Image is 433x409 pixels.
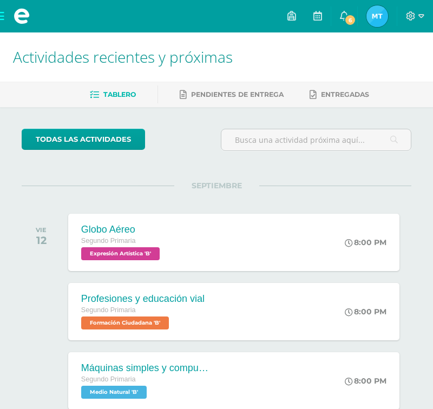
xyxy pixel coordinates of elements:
[81,362,211,374] div: Máquinas simples y compuestas
[321,90,369,98] span: Entregadas
[221,129,411,150] input: Busca una actividad próxima aquí...
[345,238,386,247] div: 8:00 PM
[81,375,136,383] span: Segundo Primaria
[344,14,356,26] span: 6
[36,226,47,234] div: VIE
[81,306,136,314] span: Segundo Primaria
[191,90,284,98] span: Pendientes de entrega
[81,224,162,235] div: Globo Aéreo
[81,237,136,245] span: Segundo Primaria
[366,5,388,27] img: 91a1a34acb9db07cbcd5491760209577.png
[13,47,233,67] span: Actividades recientes y próximas
[103,90,136,98] span: Tablero
[345,376,386,386] div: 8:00 PM
[174,181,259,190] span: SEPTIEMBRE
[310,86,369,103] a: Entregadas
[22,129,145,150] a: todas las Actividades
[81,316,169,329] span: Formación Ciudadana 'B'
[81,293,205,305] div: Profesiones y educación vial
[180,86,284,103] a: Pendientes de entrega
[36,234,47,247] div: 12
[345,307,386,316] div: 8:00 PM
[90,86,136,103] a: Tablero
[81,386,147,399] span: Medio Natural 'B'
[81,247,160,260] span: Expresión Artística 'B'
